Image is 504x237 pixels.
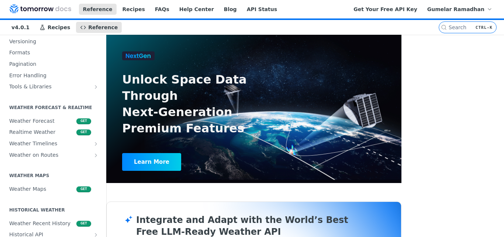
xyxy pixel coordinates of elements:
[427,6,484,12] span: Gumelar Ramadhan
[76,22,122,33] a: Reference
[423,4,497,15] button: Gumelar Ramadhan
[93,141,99,147] button: Show subpages for Weather Timelines
[9,83,91,91] span: Tools & Libraries
[118,4,149,15] a: Recipes
[6,70,101,81] a: Error Handling
[6,59,101,70] a: Pagination
[441,24,447,30] svg: Search
[9,118,75,125] span: Weather Forecast
[6,138,101,149] a: Weather TimelinesShow subpages for Weather Timelines
[6,127,101,138] a: Realtime Weatherget
[9,129,75,136] span: Realtime Weather
[88,24,118,30] span: Reference
[474,24,494,31] kbd: CTRL-K
[93,84,99,90] button: Show subpages for Tools & Libraries
[6,104,101,111] h2: Weather Forecast & realtime
[48,24,70,30] span: Recipes
[6,47,101,58] a: Formats
[9,49,99,57] span: Formats
[9,38,99,45] span: Versioning
[93,152,99,158] button: Show subpages for Weather on Routes
[349,4,421,15] a: Get Your Free API Key
[35,22,74,33] a: Recipes
[10,4,71,13] img: Tomorrow.io Weather API Docs
[151,4,173,15] a: FAQs
[76,221,91,227] span: get
[9,72,99,79] span: Error Handling
[122,153,181,171] div: Learn More
[6,116,101,127] a: Weather Forecastget
[6,36,101,47] a: Versioning
[6,172,101,179] h2: Weather Maps
[175,4,218,15] a: Help Center
[122,153,234,171] a: Learn More
[122,71,262,136] h3: Unlock Space Data Through Next-Generation Premium Features
[79,4,117,15] a: Reference
[122,51,155,60] img: NextGen
[6,207,101,213] h2: Historical Weather
[220,4,241,15] a: Blog
[9,61,99,68] span: Pagination
[76,129,91,135] span: get
[6,218,101,229] a: Weather Recent Historyget
[243,4,281,15] a: API Status
[6,81,101,92] a: Tools & LibrariesShow subpages for Tools & Libraries
[9,220,75,227] span: Weather Recent History
[9,152,91,159] span: Weather on Routes
[6,184,101,195] a: Weather Mapsget
[9,140,91,148] span: Weather Timelines
[7,22,34,33] span: v4.0.1
[76,186,91,192] span: get
[9,186,75,193] span: Weather Maps
[76,118,91,124] span: get
[6,150,101,161] a: Weather on RoutesShow subpages for Weather on Routes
